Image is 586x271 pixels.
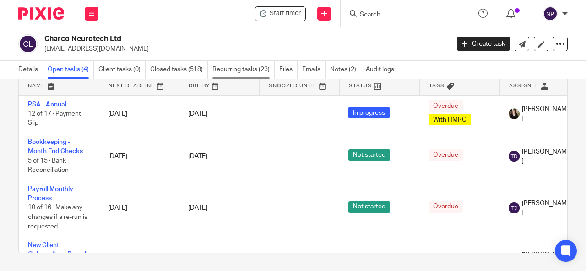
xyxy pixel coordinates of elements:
span: Not started [348,201,390,213]
img: svg%3E [509,202,520,213]
span: Overdue [429,149,463,161]
span: 10 of 16 · Make any changes if a re-run is requested [28,205,87,230]
input: Search [359,11,441,19]
a: Payroll Monthly Process [28,186,73,202]
td: [DATE] [99,95,179,133]
span: [PERSON_NAME] [522,250,570,269]
span: [PERSON_NAME] [522,199,570,218]
a: Details [18,61,43,79]
span: Overdue [429,100,463,112]
h2: Charco Neurotech Ltd [44,34,364,44]
a: Bookkeeping - Month End Checks [28,139,83,154]
span: Status [349,83,372,88]
span: Not started [348,253,390,264]
img: svg%3E [509,151,520,162]
a: Client tasks (0) [98,61,146,79]
img: svg%3E [18,34,38,53]
img: svg%3E [543,6,558,21]
span: Not started [348,149,390,161]
span: With HMRC [429,114,471,125]
span: [DATE] [188,153,207,159]
a: Files [279,61,298,79]
a: Closed tasks (518) [150,61,208,79]
span: Snoozed Until [269,83,317,88]
div: Charco Neurotech Ltd [255,6,306,21]
a: Emails [302,61,326,79]
span: Start timer [270,9,301,18]
span: 5 of 15 · Bank Reconciliation [28,158,69,174]
td: [DATE] [99,133,179,180]
a: PSA - Annual [28,101,66,108]
a: Recurring tasks (23) [212,61,275,79]
a: New Client Onboarding - Payroll Paycircle [28,242,87,267]
span: Tags [429,83,445,88]
a: Create task [457,37,510,51]
p: [EMAIL_ADDRESS][DOMAIN_NAME] [44,44,443,53]
a: Open tasks (4) [48,61,94,79]
span: [PERSON_NAME] [522,105,570,123]
span: 12 of 17 · Payment Slip [28,111,81,127]
a: Audit logs [366,61,399,79]
span: [PERSON_NAME] [522,147,570,166]
span: [DATE] [188,205,207,211]
img: Helen%20Campbell.jpeg [509,108,520,119]
span: In progress [348,107,390,118]
span: [DATE] [188,111,207,117]
img: Pixie [18,7,64,20]
span: Overdue [429,201,463,213]
td: [DATE] [99,180,179,236]
a: Notes (2) [330,61,361,79]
